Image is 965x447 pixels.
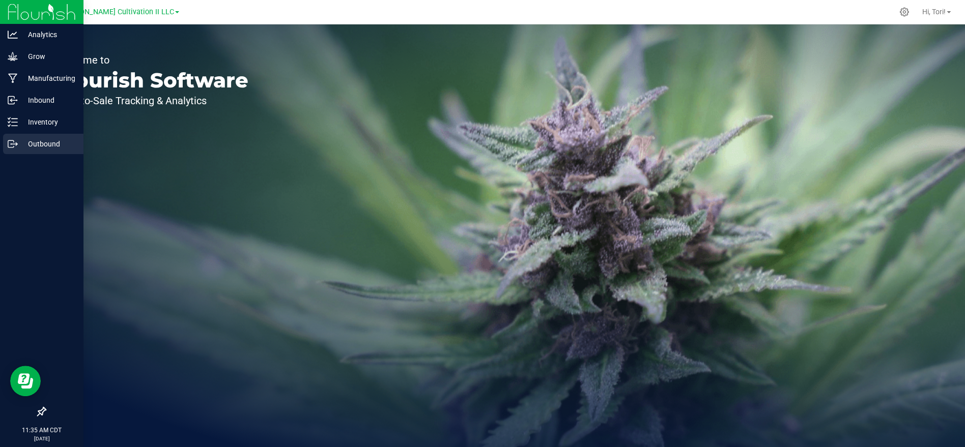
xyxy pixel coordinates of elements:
[55,70,248,91] p: Flourish Software
[18,50,79,63] p: Grow
[5,426,79,435] p: 11:35 AM CDT
[30,8,174,16] span: Heya St. [PERSON_NAME] Cultivation II LLC
[8,51,18,62] inline-svg: Grow
[10,366,41,396] iframe: Resource center
[18,94,79,106] p: Inbound
[55,96,248,106] p: Seed-to-Sale Tracking & Analytics
[55,55,248,65] p: Welcome to
[18,116,79,128] p: Inventory
[8,73,18,83] inline-svg: Manufacturing
[8,139,18,149] inline-svg: Outbound
[8,117,18,127] inline-svg: Inventory
[8,95,18,105] inline-svg: Inbound
[18,28,79,41] p: Analytics
[18,138,79,150] p: Outbound
[5,435,79,442] p: [DATE]
[898,7,911,17] div: Manage settings
[922,8,946,16] span: Hi, Tori!
[18,72,79,84] p: Manufacturing
[8,29,18,40] inline-svg: Analytics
